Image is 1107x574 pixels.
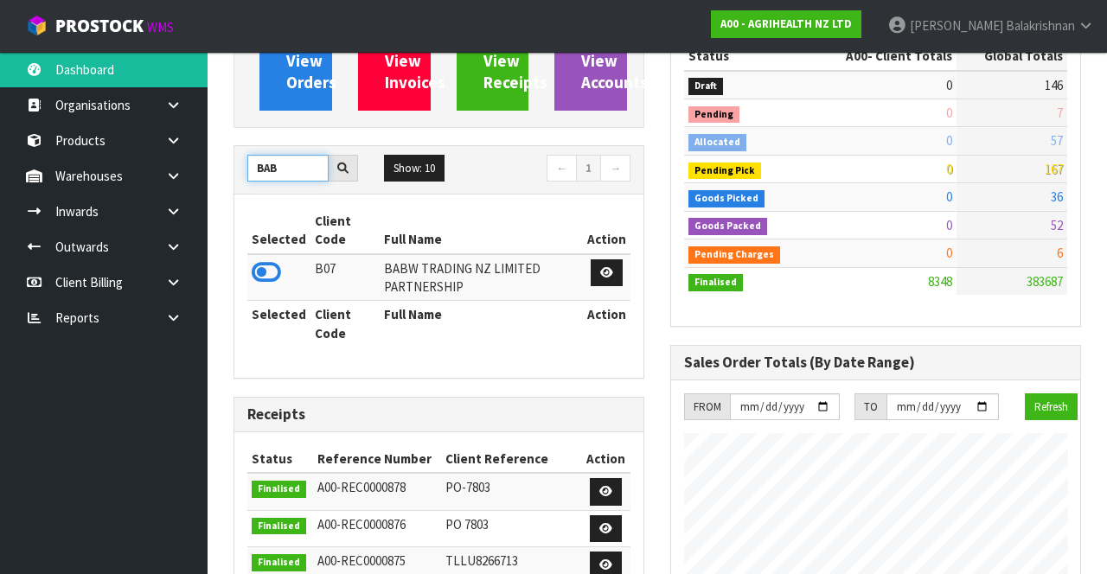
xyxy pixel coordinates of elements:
[1051,188,1063,205] span: 36
[581,29,648,93] span: View Accounts
[252,554,306,571] span: Finalised
[247,207,310,254] th: Selected
[688,106,739,124] span: Pending
[483,29,547,93] span: View Receipts
[688,246,780,264] span: Pending Charges
[600,155,630,182] a: →
[946,161,952,177] span: 0
[317,516,406,533] span: A00-REC0000876
[441,445,581,473] th: Client Reference
[910,17,1003,34] span: [PERSON_NAME]
[583,301,630,347] th: Action
[55,15,144,37] span: ProStock
[317,552,406,569] span: A00-REC0000875
[684,393,730,421] div: FROM
[581,445,630,473] th: Action
[1057,245,1063,261] span: 6
[310,301,380,347] th: Client Code
[310,254,380,301] td: B07
[247,155,329,182] input: Search clients
[688,218,767,235] span: Goods Packed
[688,163,761,180] span: Pending Pick
[457,12,529,111] a: ViewReceipts
[946,105,952,121] span: 0
[684,42,810,70] th: Status
[247,445,313,473] th: Status
[583,207,630,254] th: Action
[380,301,583,347] th: Full Name
[1051,217,1063,233] span: 52
[358,12,431,111] a: ViewInvoices
[259,12,332,111] a: ViewOrders
[1027,273,1063,290] span: 383687
[252,481,306,498] span: Finalised
[854,393,886,421] div: TO
[957,42,1067,70] th: Global Totals
[26,15,48,36] img: cube-alt.png
[554,12,627,111] a: ViewAccounts
[380,254,583,301] td: BABW TRADING NZ LIMITED PARTNERSHIP
[252,518,306,535] span: Finalised
[1025,393,1078,421] button: Refresh
[1006,17,1075,34] span: Balakrishnan
[317,479,406,495] span: A00-REC0000878
[846,48,867,64] span: A00
[247,406,630,423] h3: Receipts
[384,155,445,182] button: Show: 10
[445,552,518,569] span: TLLU8266713
[946,217,952,233] span: 0
[684,354,1067,371] h3: Sales Order Totals (By Date Range)
[1057,105,1063,121] span: 7
[928,273,952,290] span: 8348
[547,155,577,182] a: ←
[1051,132,1063,149] span: 57
[247,301,310,347] th: Selected
[313,445,441,473] th: Reference Number
[720,16,852,31] strong: A00 - AGRIHEALTH NZ LTD
[688,274,743,291] span: Finalised
[946,188,952,205] span: 0
[445,516,489,533] span: PO 7803
[1045,77,1063,93] span: 146
[946,132,952,149] span: 0
[445,479,490,495] span: PO-7803
[286,29,336,93] span: View Orders
[310,207,380,254] th: Client Code
[147,19,174,35] small: WMS
[946,77,952,93] span: 0
[380,207,583,254] th: Full Name
[946,245,952,261] span: 0
[1045,161,1063,177] span: 167
[385,29,445,93] span: View Invoices
[688,190,765,207] span: Goods Picked
[451,155,630,185] nav: Page navigation
[576,155,601,182] a: 1
[688,134,746,151] span: Allocated
[711,10,861,38] a: A00 - AGRIHEALTH NZ LTD
[810,42,957,70] th: - Client Totals
[688,78,723,95] span: Draft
